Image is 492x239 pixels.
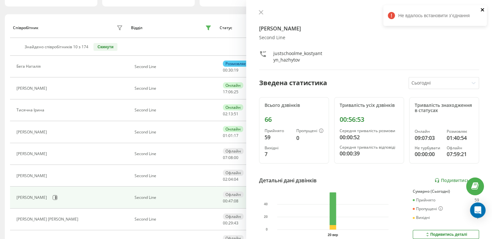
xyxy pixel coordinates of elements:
div: Тривалість усіх дзвінків [340,103,399,108]
text: 40 [264,202,268,206]
div: 07:59:21 [447,150,474,158]
div: [PERSON_NAME] [16,86,49,91]
div: 7 [477,215,479,220]
div: [PERSON_NAME] [16,174,49,178]
span: 17 [234,133,238,138]
div: 01:40:54 [447,134,474,142]
div: Статус [220,26,232,30]
div: [PERSON_NAME] [PERSON_NAME] [16,217,80,222]
div: 66 [265,116,323,123]
div: : : [223,133,238,138]
div: Пропущені [296,129,323,134]
div: 00:00:52 [340,133,399,141]
span: 04 [234,176,238,182]
span: 19 [234,67,238,73]
div: : : [223,155,238,160]
div: 00:00:00 [415,150,442,158]
div: Середня тривалість розмови [340,129,399,133]
div: [PERSON_NAME] [16,152,49,156]
div: Не турбувати [415,146,442,150]
span: 06 [228,89,233,95]
span: 17 [223,89,227,95]
span: 00 [223,67,227,73]
div: 59 [475,198,479,202]
span: 30 [228,67,233,73]
div: Відділ [131,26,142,30]
span: 07 [223,155,227,160]
div: Розмовляє [223,61,248,67]
div: 00:56:53 [340,116,399,123]
div: Second Line [135,108,213,112]
div: Середня тривалість відповіді [340,145,399,150]
div: 59 [265,133,291,141]
span: 01 [223,133,227,138]
span: 02 [223,111,227,117]
span: 13 [228,111,233,117]
div: : : [223,68,238,73]
span: 25 [234,89,238,95]
div: Офлайн [223,148,244,154]
div: : : [223,90,238,94]
h4: [PERSON_NAME] [259,25,479,32]
div: [PERSON_NAME] [16,130,49,134]
div: 7 [265,150,291,158]
div: Офлайн [223,170,244,176]
div: Тривалість знаходження в статусах [415,103,474,114]
div: Знайдено співробітників 10 з 174 [25,45,88,49]
div: Second Line [135,195,213,200]
div: Онлайн [415,129,442,134]
div: Second Line [135,217,213,222]
div: Second Line [259,35,479,40]
div: Бега Наталія [16,64,42,69]
div: Онлайн [223,82,243,88]
div: Онлайн [223,104,243,110]
div: 0 [296,134,323,142]
span: 08 [234,198,238,204]
span: 47 [228,198,233,204]
a: Подивитись звіт [434,178,479,183]
div: 00:00:39 [340,150,399,157]
span: 43 [234,220,238,226]
span: 01 [228,133,233,138]
div: Всього дзвінків [265,103,323,108]
div: : : [223,177,238,182]
div: Подивитись деталі [425,232,467,237]
div: Second Line [135,64,213,69]
div: Прийнято [413,198,435,202]
span: 00 [223,220,227,226]
div: Зведена статистика [259,78,327,88]
div: Онлайн [223,126,243,132]
button: Скинути [93,43,117,51]
text: 20 вер [328,233,338,237]
div: 09:07:03 [415,134,442,142]
div: : : [223,221,238,225]
span: 00 [223,198,227,204]
div: [PERSON_NAME] [16,195,49,200]
div: Офлайн [223,191,244,198]
div: : : [223,112,238,116]
div: Second Line [135,152,213,156]
div: Сумарно (Сьогодні) [413,189,479,194]
span: 00 [234,155,238,160]
div: Тисячна Ірина [16,108,46,112]
div: Не вдалось встановити зʼєднання [383,5,487,26]
span: 04 [228,176,233,182]
button: close [480,7,485,13]
text: 0 [266,228,268,231]
span: 51 [234,111,238,117]
div: Пропущені [413,206,443,211]
div: Вихідні [265,146,291,150]
div: Вихідні [413,215,430,220]
div: Розмовляє [447,129,474,134]
div: Прийнято [265,129,291,133]
span: 29 [228,220,233,226]
div: Офлайн [223,213,244,220]
div: Open Intercom Messenger [470,202,486,218]
div: Детальні дані дзвінків [259,176,317,184]
div: Second Line [135,174,213,178]
div: Офлайн [447,146,474,150]
span: 02 [223,176,227,182]
div: : : [223,199,238,203]
span: 08 [228,155,233,160]
div: justschoolme_kostyantyn_hazhytov [273,50,324,63]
